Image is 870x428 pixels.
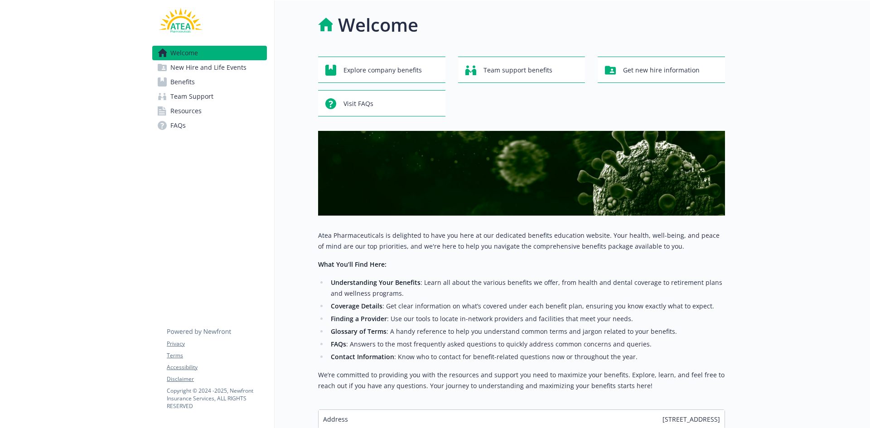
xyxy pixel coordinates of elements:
p: We’re committed to providing you with the resources and support you need to maximize your benefit... [318,370,725,391]
a: New Hire and Life Events [152,60,267,75]
img: overview page banner [318,131,725,216]
strong: Glossary of Terms [331,327,387,336]
span: Visit FAQs [343,95,373,112]
strong: Finding a Provider [331,314,387,323]
a: Accessibility [167,363,266,371]
span: [STREET_ADDRESS] [662,414,720,424]
a: Benefits [152,75,267,89]
li: : Learn all about the various benefits we offer, from health and dental coverage to retirement pl... [328,277,725,299]
strong: Coverage Details [331,302,382,310]
button: Get new hire information [598,57,725,83]
a: Resources [152,104,267,118]
span: Benefits [170,75,195,89]
strong: FAQs [331,340,346,348]
span: Address [323,414,348,424]
li: : Use our tools to locate in-network providers and facilities that meet your needs. [328,313,725,324]
span: New Hire and Life Events [170,60,246,75]
li: : Know who to contact for benefit-related questions now or throughout the year. [328,351,725,362]
li: : A handy reference to help you understand common terms and jargon related to your benefits. [328,326,725,337]
span: Explore company benefits [343,62,422,79]
strong: What You’ll Find Here: [318,260,387,269]
a: Terms [167,351,266,360]
a: Disclaimer [167,375,266,383]
span: Welcome [170,46,198,60]
a: Team Support [152,89,267,104]
span: Team support benefits [483,62,552,79]
a: Privacy [167,340,266,348]
p: Atea Pharmaceuticals is delighted to have you here at our dedicated benefits education website. Y... [318,230,725,252]
h1: Welcome [338,11,418,38]
li: : Get clear information on what’s covered under each benefit plan, ensuring you know exactly what... [328,301,725,312]
strong: Understanding Your Benefits [331,278,420,287]
span: Team Support [170,89,213,104]
span: Resources [170,104,202,118]
a: FAQs [152,118,267,133]
strong: Contact Information [331,352,394,361]
button: Team support benefits [458,57,585,83]
span: Get new hire information [623,62,700,79]
li: : Answers to the most frequently asked questions to quickly address common concerns and queries. [328,339,725,350]
span: FAQs [170,118,186,133]
a: Welcome [152,46,267,60]
button: Explore company benefits [318,57,445,83]
p: Copyright © 2024 - 2025 , Newfront Insurance Services, ALL RIGHTS RESERVED [167,387,266,410]
button: Visit FAQs [318,90,445,116]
